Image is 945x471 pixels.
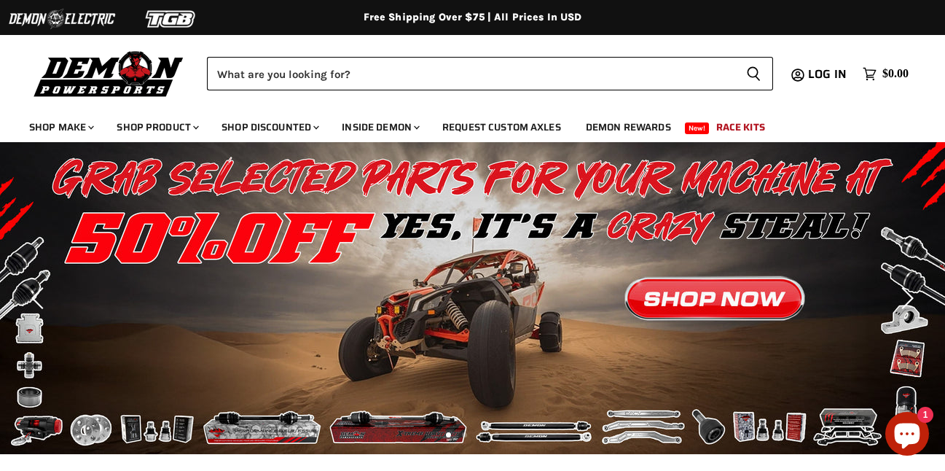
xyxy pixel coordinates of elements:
li: Page dot 2 [462,432,467,437]
li: Page dot 4 [494,432,499,437]
button: Search [734,57,773,90]
a: Race Kits [705,112,776,142]
a: Shop Product [106,112,208,142]
span: New! [685,122,710,134]
img: Demon Powersports [29,47,189,99]
button: Previous [26,284,55,313]
img: Demon Electric Logo 2 [7,5,117,33]
span: $0.00 [882,67,909,81]
a: Request Custom Axles [431,112,572,142]
a: Demon Rewards [575,112,682,142]
a: Log in [801,68,855,81]
a: $0.00 [855,63,916,85]
li: Page dot 1 [446,432,451,437]
inbox-online-store-chat: Shopify online store chat [881,412,933,459]
a: Shop Discounted [211,112,328,142]
img: TGB Logo 2 [117,5,226,33]
a: Inside Demon [331,112,428,142]
input: Search [207,57,734,90]
span: Log in [808,65,847,83]
button: Next [890,284,919,313]
li: Page dot 3 [478,432,483,437]
a: Shop Make [18,112,103,142]
ul: Main menu [18,106,905,142]
form: Product [207,57,773,90]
